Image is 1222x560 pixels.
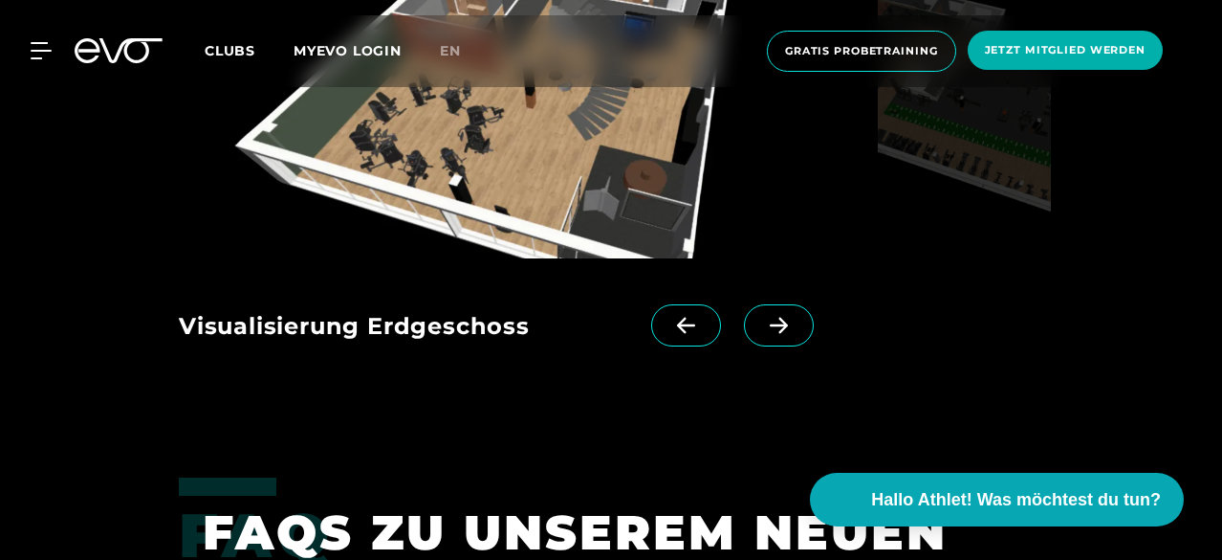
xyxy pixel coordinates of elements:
span: en [440,42,461,59]
span: Gratis Probetraining [785,43,938,59]
a: en [440,40,484,62]
button: Hallo Athlet! Was möchtest du tun? [810,473,1184,526]
a: Jetzt Mitglied werden [962,31,1168,72]
a: Clubs [205,41,294,59]
span: Clubs [205,42,255,59]
a: MYEVO LOGIN [294,42,402,59]
a: Gratis Probetraining [761,31,962,72]
span: Hallo Athlet! Was möchtest du tun? [871,487,1161,513]
span: Jetzt Mitglied werden [985,42,1146,58]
